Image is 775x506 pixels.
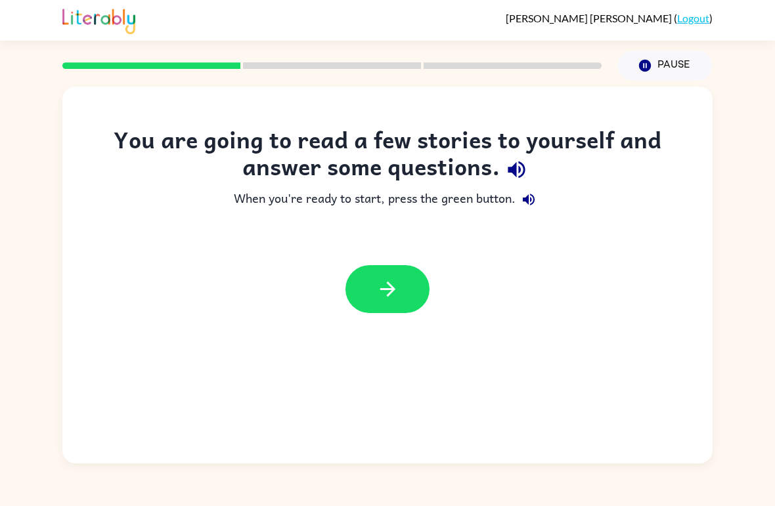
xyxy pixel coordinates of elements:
a: Logout [677,12,709,24]
img: Literably [62,5,135,34]
button: Pause [617,51,713,81]
div: ( ) [506,12,713,24]
div: When you're ready to start, press the green button. [89,186,686,213]
span: [PERSON_NAME] [PERSON_NAME] [506,12,674,24]
div: You are going to read a few stories to yourself and answer some questions. [89,126,686,186]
